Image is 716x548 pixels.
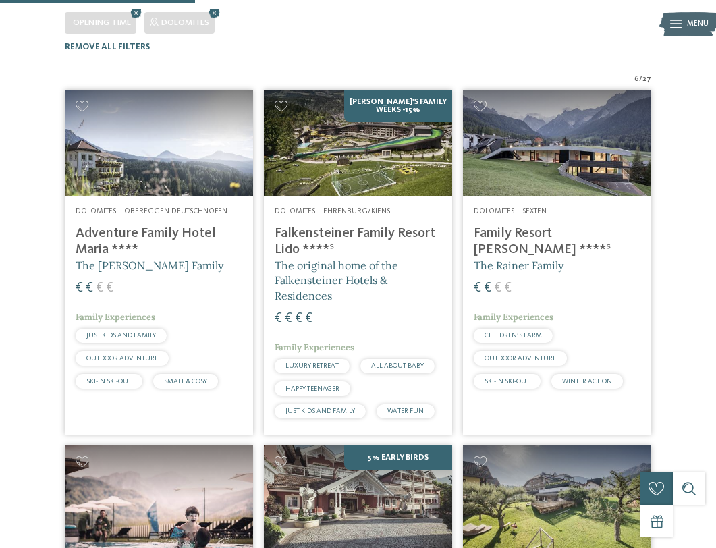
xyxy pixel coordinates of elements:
span: € [86,281,93,295]
span: € [494,281,501,295]
span: 27 [642,74,651,85]
span: The Rainer Family [474,258,563,272]
span: JUST KIDS AND FAMILY [285,408,355,414]
span: HAPPY TEENAGER [285,385,339,392]
span: SKI-IN SKI-OUT [485,378,530,385]
span: OUTDOOR ADVENTURE [86,355,158,362]
span: € [106,281,113,295]
span: € [275,312,282,325]
span: Dolomites – Sexten [474,207,547,215]
span: WATER FUN [387,408,424,414]
span: Dolomites – Ehrenburg/Kiens [275,207,390,215]
span: SKI-IN SKI-OUT [86,378,132,385]
span: € [305,312,312,325]
h4: Adventure Family Hotel Maria **** [76,225,242,258]
span: Family Experiences [275,341,354,353]
span: Opening time [73,18,131,27]
img: Adventure Family Hotel Maria **** [65,90,253,196]
span: € [285,312,292,325]
span: CHILDREN’S FARM [485,332,542,339]
h4: Family Resort [PERSON_NAME] ****ˢ [474,225,640,258]
span: € [76,281,83,295]
span: ALL ABOUT BABY [371,362,424,369]
a: Looking for family hotels? Find the best ones here! [PERSON_NAME]'s Family Weeks -15% Dolomites –... [264,90,452,435]
a: Looking for family hotels? Find the best ones here! Dolomites – Obereggen-Deutschnofen Adventure ... [65,90,253,435]
span: Family Experiences [76,311,155,323]
a: Looking for family hotels? Find the best ones here! Dolomites – Sexten Family Resort [PERSON_NAME... [463,90,651,435]
span: SMALL & COSY [164,378,207,385]
span: LUXURY RETREAT [285,362,339,369]
span: Family Experiences [474,311,553,323]
span: € [295,312,302,325]
span: WINTER ACTION [562,378,612,385]
span: The original home of the Falkensteiner Hotels & Residences [275,258,398,302]
img: Looking for family hotels? Find the best ones here! [264,90,452,196]
span: OUTDOOR ADVENTURE [485,355,556,362]
span: JUST KIDS AND FAMILY [86,332,156,339]
span: € [96,281,103,295]
h4: Falkensteiner Family Resort Lido ****ˢ [275,225,441,258]
span: The [PERSON_NAME] Family [76,258,223,272]
span: / [639,74,642,85]
span: € [474,281,481,295]
span: Dolomites [161,18,209,27]
span: € [484,281,491,295]
img: Family Resort Rainer ****ˢ [463,90,651,196]
span: Dolomites – Obereggen-Deutschnofen [76,207,227,215]
span: Remove all filters [65,43,150,51]
span: € [504,281,512,295]
span: 6 [634,74,639,85]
